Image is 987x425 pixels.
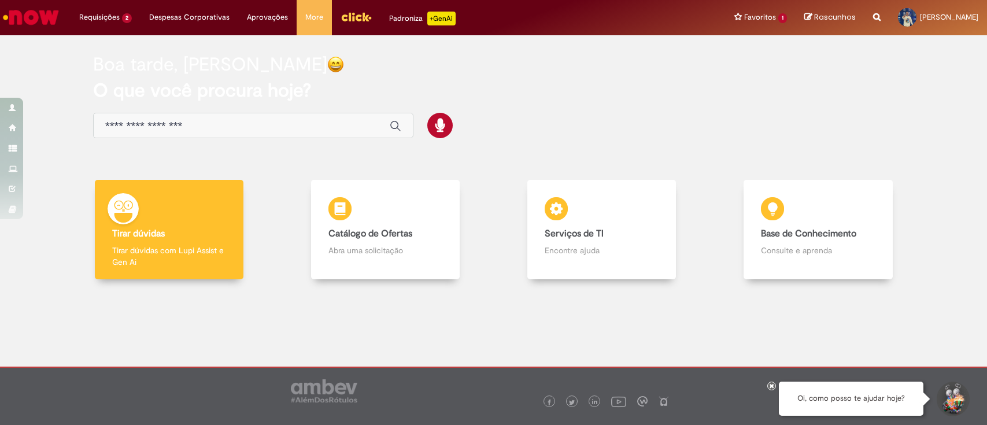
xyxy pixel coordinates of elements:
[569,400,575,405] img: logo_footer_twitter.png
[545,245,659,256] p: Encontre ajuda
[341,8,372,25] img: click_logo_yellow_360x200.png
[935,382,970,416] button: Iniciar Conversa de Suporte
[305,12,323,23] span: More
[93,54,327,75] h2: Boa tarde, [PERSON_NAME]
[710,180,926,280] a: Base de Conhecimento Consulte e aprenda
[545,228,604,239] b: Serviços de TI
[93,80,894,101] h2: O que você procura hoje?
[328,228,412,239] b: Catálogo de Ofertas
[761,245,875,256] p: Consulte e aprenda
[744,12,776,23] span: Favoritos
[546,400,552,405] img: logo_footer_facebook.png
[814,12,856,23] span: Rascunhos
[61,180,277,280] a: Tirar dúvidas Tirar dúvidas com Lupi Assist e Gen Ai
[920,12,978,22] span: [PERSON_NAME]
[427,12,456,25] p: +GenAi
[778,13,787,23] span: 1
[1,6,61,29] img: ServiceNow
[149,12,230,23] span: Despesas Corporativas
[611,394,626,409] img: logo_footer_youtube.png
[122,13,132,23] span: 2
[592,399,598,406] img: logo_footer_linkedin.png
[779,382,923,416] div: Oi, como posso te ajudar hoje?
[659,396,669,406] img: logo_footer_naosei.png
[327,56,344,73] img: happy-face.png
[112,245,226,268] p: Tirar dúvidas com Lupi Assist e Gen Ai
[277,180,493,280] a: Catálogo de Ofertas Abra uma solicitação
[637,396,648,406] img: logo_footer_workplace.png
[389,12,456,25] div: Padroniza
[291,379,357,402] img: logo_footer_ambev_rotulo_gray.png
[761,228,856,239] b: Base de Conhecimento
[804,12,856,23] a: Rascunhos
[328,245,442,256] p: Abra uma solicitação
[112,228,165,239] b: Tirar dúvidas
[79,12,120,23] span: Requisições
[494,180,710,280] a: Serviços de TI Encontre ajuda
[247,12,288,23] span: Aprovações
